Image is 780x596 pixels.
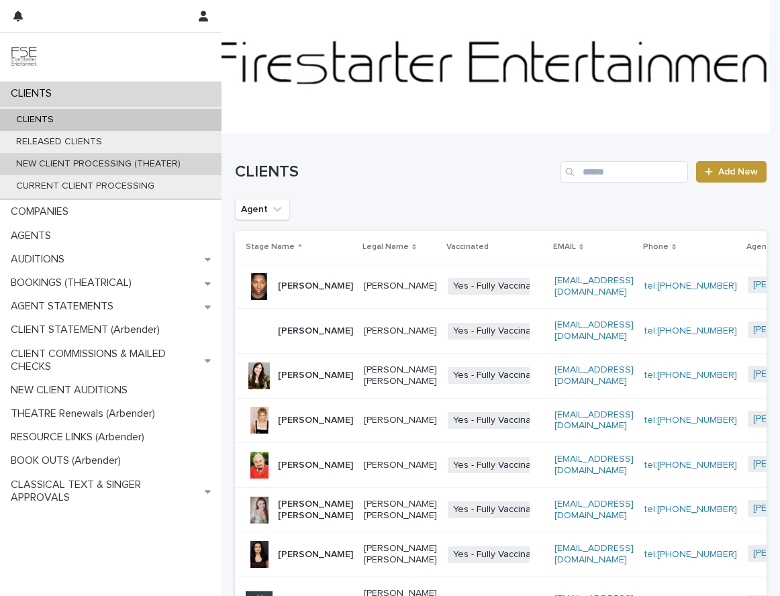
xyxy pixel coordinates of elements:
[5,348,205,373] p: CLIENT COMMISSIONS & MAILED CHECKS
[448,278,550,295] span: Yes - Fully Vaccinated
[246,240,295,254] p: Stage Name
[364,415,437,426] p: [PERSON_NAME]
[644,505,737,514] a: tel:[PHONE_NUMBER]
[235,162,555,182] h1: CLIENTS
[554,276,634,297] a: [EMAIL_ADDRESS][DOMAIN_NAME]
[5,158,191,170] p: NEW CLIENT PROCESSING (THEATER)
[448,457,550,474] span: Yes - Fully Vaccinated
[5,300,124,313] p: AGENT STATEMENTS
[554,499,634,520] a: [EMAIL_ADDRESS][DOMAIN_NAME]
[553,240,576,254] p: EMAIL
[235,199,290,220] button: Agent
[448,501,550,518] span: Yes - Fully Vaccinated
[5,384,138,397] p: NEW CLIENT AUDITIONS
[644,550,737,559] a: tel:[PHONE_NUMBER]
[278,549,353,560] p: [PERSON_NAME]
[364,543,437,566] p: [PERSON_NAME] [PERSON_NAME]
[5,407,166,420] p: THEATRE Renewals (Arbender)
[554,320,634,341] a: [EMAIL_ADDRESS][DOMAIN_NAME]
[448,323,550,340] span: Yes - Fully Vaccinated
[278,281,353,292] p: [PERSON_NAME]
[554,454,634,475] a: [EMAIL_ADDRESS][DOMAIN_NAME]
[278,460,353,471] p: [PERSON_NAME]
[644,415,737,425] a: tel:[PHONE_NUMBER]
[5,277,142,289] p: BOOKINGS (THEATRICAL)
[560,161,688,183] input: Search
[554,365,634,386] a: [EMAIL_ADDRESS][DOMAIN_NAME]
[11,44,38,70] img: 9JgRvJ3ETPGCJDhvPVA5
[644,460,737,470] a: tel:[PHONE_NUMBER]
[446,240,489,254] p: Vaccinated
[364,364,437,387] p: [PERSON_NAME] [PERSON_NAME]
[696,161,767,183] a: Add New
[364,460,437,471] p: [PERSON_NAME]
[278,415,353,426] p: [PERSON_NAME]
[362,240,409,254] p: Legal Name
[5,181,165,192] p: CURRENT CLIENT PROCESSING
[448,412,550,429] span: Yes - Fully Vaccinated
[278,370,353,381] p: [PERSON_NAME]
[364,281,437,292] p: [PERSON_NAME]
[5,479,205,504] p: CLASSICAL TEXT & SINGER APPROVALS
[278,326,353,337] p: [PERSON_NAME]
[643,240,669,254] p: Phone
[448,546,550,563] span: Yes - Fully Vaccinated
[644,326,737,336] a: tel:[PHONE_NUMBER]
[554,410,634,431] a: [EMAIL_ADDRESS][DOMAIN_NAME]
[718,167,758,177] span: Add New
[5,205,79,218] p: COMPANIES
[5,87,62,100] p: CLIENTS
[278,499,353,521] p: [PERSON_NAME] [PERSON_NAME]
[5,136,113,148] p: RELEASED CLIENTS
[448,367,550,384] span: Yes - Fully Vaccinated
[5,114,64,126] p: CLIENTS
[5,454,132,467] p: BOOK OUTS (Arbender)
[5,253,75,266] p: AUDITIONS
[5,324,170,336] p: CLIENT STATEMENT (Arbender)
[554,544,634,564] a: [EMAIL_ADDRESS][DOMAIN_NAME]
[746,240,770,254] p: Agent
[364,326,437,337] p: [PERSON_NAME]
[5,431,155,444] p: RESOURCE LINKS (Arbender)
[644,281,737,291] a: tel:[PHONE_NUMBER]
[5,230,62,242] p: AGENTS
[644,370,737,380] a: tel:[PHONE_NUMBER]
[364,499,437,521] p: [PERSON_NAME] [PERSON_NAME]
